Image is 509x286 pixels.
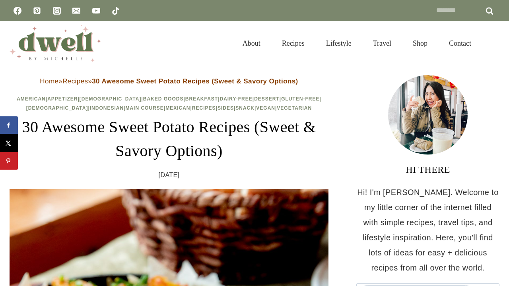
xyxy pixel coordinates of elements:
a: Recipes [62,77,88,85]
a: Vegan [256,105,275,111]
a: Facebook [10,3,25,19]
h1: 30 Awesome Sweet Potato Recipes (Sweet & Savory Options) [10,115,328,163]
a: Vegetarian [277,105,312,111]
a: Contact [438,29,482,57]
a: Indonesian [90,105,124,111]
a: [DEMOGRAPHIC_DATA] [80,96,142,102]
a: Home [40,77,58,85]
a: Snack [235,105,254,111]
a: Travel [362,29,402,57]
a: Recipes [271,29,315,57]
a: Pinterest [29,3,45,19]
h3: HI THERE [356,162,499,177]
time: [DATE] [159,169,180,181]
a: Instagram [49,3,65,19]
a: Baked Goods [143,96,184,102]
a: Sides [218,105,234,111]
nav: Primary Navigation [232,29,482,57]
a: Gluten-Free [281,96,319,102]
a: Shop [402,29,438,57]
a: Lifestyle [315,29,362,57]
a: Dessert [254,96,280,102]
button: View Search Form [486,37,499,50]
a: [DEMOGRAPHIC_DATA] [26,105,88,111]
a: Email [68,3,84,19]
p: Hi! I'm [PERSON_NAME]. Welcome to my little corner of the internet filled with simple recipes, tr... [356,185,499,275]
a: Breakfast [185,96,218,102]
span: | | | | | | | | | | | | | | | | [17,96,321,111]
img: DWELL by michelle [10,25,101,62]
a: About [232,29,271,57]
a: Dairy-Free [220,96,253,102]
a: Recipes [192,105,216,111]
strong: 30 Awesome Sweet Potato Recipes (Sweet & Savory Options) [92,77,298,85]
a: YouTube [88,3,104,19]
span: » » [40,77,298,85]
a: TikTok [108,3,124,19]
a: Mexican [165,105,190,111]
a: Main Course [125,105,163,111]
a: American [17,96,46,102]
a: Appetizer [47,96,78,102]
